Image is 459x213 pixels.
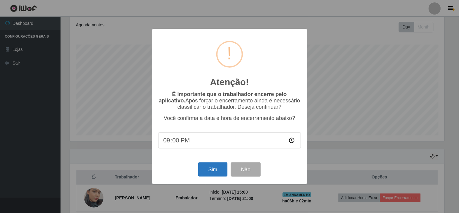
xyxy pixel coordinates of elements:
[158,91,301,110] p: Após forçar o encerramento ainda é necessário classificar o trabalhador. Deseja continuar?
[210,77,249,88] h2: Atenção!
[159,91,287,104] b: É importante que o trabalhador encerre pelo aplicativo.
[231,162,261,177] button: Não
[198,162,228,177] button: Sim
[158,115,301,121] p: Você confirma a data e hora de encerramento abaixo?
